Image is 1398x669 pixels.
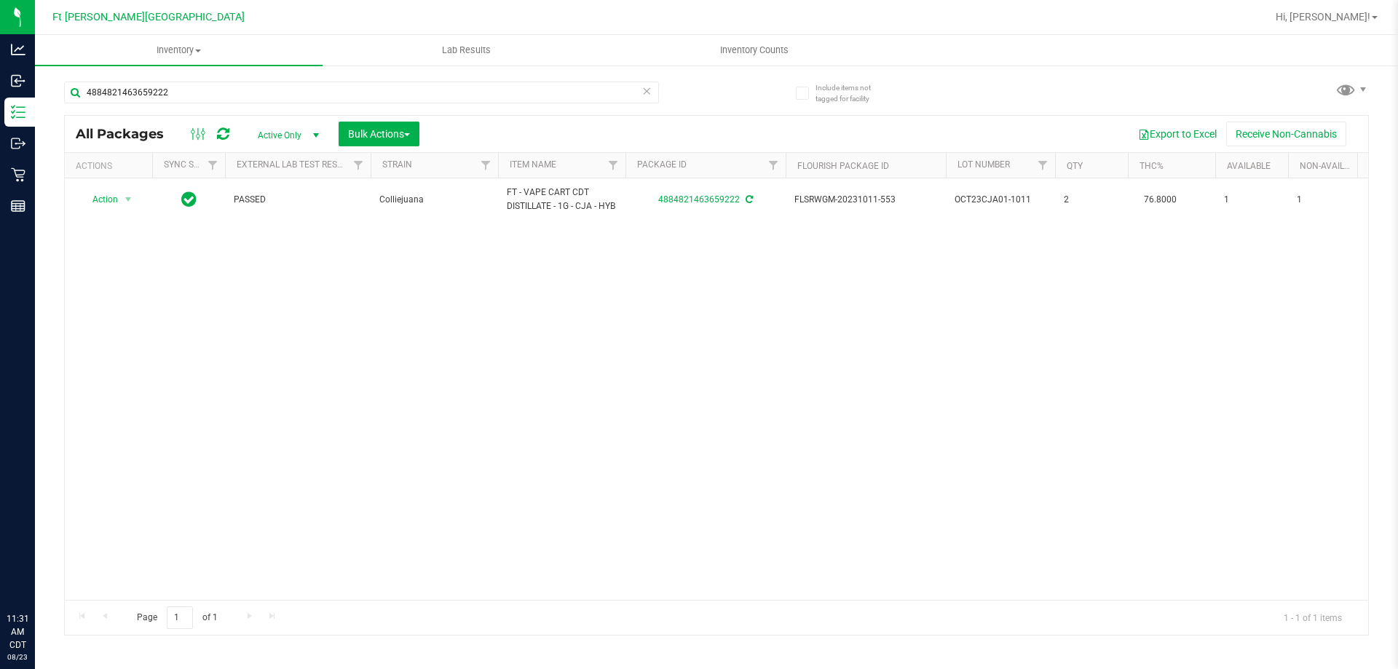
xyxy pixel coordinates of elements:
span: OCT23CJA01-1011 [955,193,1046,207]
span: 1 - 1 of 1 items [1272,606,1354,628]
input: Search Package ID, Item Name, SKU, Lot or Part Number... [64,82,659,103]
inline-svg: Retail [11,167,25,182]
a: Qty [1067,161,1083,171]
inline-svg: Inventory [11,105,25,119]
a: Sync Status [164,159,220,170]
span: Hi, [PERSON_NAME]! [1276,11,1370,23]
inline-svg: Analytics [11,42,25,57]
a: Flourish Package ID [797,161,889,171]
a: Filter [762,153,786,178]
span: Inventory Counts [700,44,808,57]
a: Inventory Counts [610,35,898,66]
a: Filter [601,153,625,178]
p: 08/23 [7,652,28,662]
a: External Lab Test Result [237,159,351,170]
span: Lab Results [422,44,510,57]
button: Receive Non-Cannabis [1226,122,1346,146]
a: Strain [382,159,412,170]
p: 11:31 AM CDT [7,612,28,652]
span: Clear [641,82,652,100]
span: Sync from Compliance System [743,194,753,205]
a: Package ID [637,159,687,170]
inline-svg: Inbound [11,74,25,88]
a: Filter [474,153,498,178]
inline-svg: Outbound [11,136,25,151]
a: Filter [347,153,371,178]
inline-svg: Reports [11,199,25,213]
a: Inventory [35,35,323,66]
a: Filter [1031,153,1055,178]
a: 4884821463659222 [658,194,740,205]
a: Filter [201,153,225,178]
span: Action [79,189,119,210]
span: 1 [1297,193,1352,207]
span: FLSRWGM-20231011-553 [794,193,937,207]
span: 2 [1064,193,1119,207]
span: PASSED [234,193,362,207]
span: Inventory [35,44,323,57]
div: Actions [76,161,146,171]
span: 1 [1224,193,1279,207]
span: 76.8000 [1137,189,1184,210]
span: Include items not tagged for facility [815,82,888,104]
a: Item Name [510,159,556,170]
span: Ft [PERSON_NAME][GEOGRAPHIC_DATA] [52,11,245,23]
span: select [119,189,138,210]
input: 1 [167,606,193,629]
iframe: Resource center [15,553,58,596]
button: Export to Excel [1129,122,1226,146]
span: FT - VAPE CART CDT DISTILLATE - 1G - CJA - HYB [507,186,617,213]
span: Page of 1 [125,606,229,629]
a: Lot Number [957,159,1010,170]
a: THC% [1140,161,1164,171]
button: Bulk Actions [339,122,419,146]
span: All Packages [76,126,178,142]
a: Non-Available [1300,161,1365,171]
span: Bulk Actions [348,128,410,140]
a: Available [1227,161,1271,171]
span: In Sync [181,189,197,210]
a: Lab Results [323,35,610,66]
span: Colliejuana [379,193,489,207]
